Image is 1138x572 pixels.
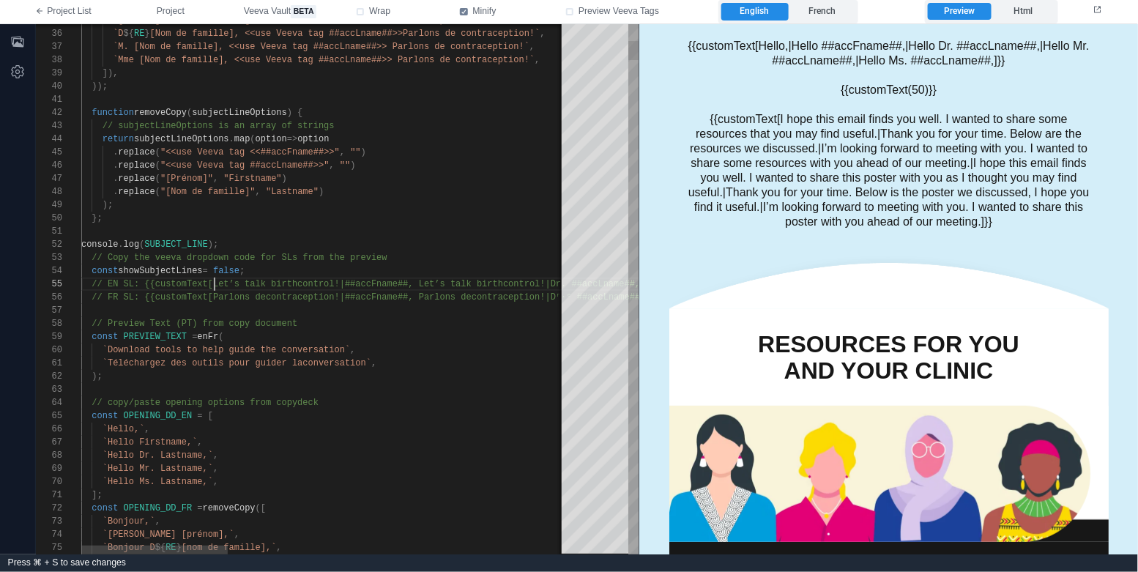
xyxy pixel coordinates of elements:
[473,5,497,18] span: Minify
[36,159,62,172] div: 46
[36,489,62,502] div: 71
[150,29,403,39] span: [Nom de famille], <<use Veeva tag ##accLname##>>
[36,251,62,264] div: 53
[218,332,223,342] span: (
[134,29,144,39] span: RE
[208,411,213,421] span: [
[176,543,182,553] span: }
[355,253,387,263] span: review
[36,80,62,93] div: 40
[160,147,340,157] span: "<<use Veeva tag <<##accFname##>>"
[36,304,62,317] div: 57
[36,225,62,238] div: 51
[36,409,62,423] div: 65
[287,108,292,118] span: )
[113,187,118,197] span: .
[155,174,160,184] span: (
[192,108,287,118] span: subjectLineOptions
[213,464,218,474] span: ,
[529,42,535,52] span: ,
[92,503,118,513] span: const
[36,502,62,515] div: 72
[36,27,62,40] div: 36
[103,68,119,78] span: ]),
[36,396,62,409] div: 64
[36,119,62,133] div: 43
[92,398,319,408] span: // copy/paste opening options from copydeck
[113,55,376,65] span: `Mme [Nom de famille], <<use Veeva tag ##accLname#
[92,266,118,276] span: const
[639,24,1138,554] iframe: preview
[92,279,297,289] span: // EN SL: {{customText[Let’s talk birth
[103,437,198,447] span: `Hello Firstname,`
[36,383,62,396] div: 63
[103,200,113,210] span: );
[472,292,704,302] span: contraception!|Dʳ·ᵉ ##accLname##, Parlons de
[36,185,62,198] div: 48
[155,160,160,171] span: (
[213,477,218,487] span: ,
[144,424,149,434] span: ,
[36,357,62,370] div: 61
[36,317,62,330] div: 58
[340,160,350,171] span: ""
[36,291,62,304] div: 56
[291,5,316,18] span: beta
[155,516,160,527] span: ,
[208,239,218,250] span: );
[223,174,281,184] span: "Firstname"
[92,213,102,223] span: };
[144,29,149,39] span: }
[124,411,193,421] span: OPENING_DD_EN
[103,121,335,131] span: // subjectLineOptions is an array of strings
[36,343,62,357] div: 60
[36,53,62,67] div: 38
[113,42,376,52] span: `M. [Nom de famille], <<use Veeva tag ##accLname##
[118,147,155,157] span: replace
[234,134,250,144] span: map
[36,370,62,383] div: 62
[124,29,134,39] span: ${
[160,187,256,197] span: "[Nom de famille]"
[103,358,303,368] span: `Téléchargez des outils pour guider la
[256,134,287,144] span: option
[203,503,256,513] span: removeCopy
[81,239,118,250] span: console
[376,55,535,65] span: #>> Parlons de contraception!`
[36,212,62,225] div: 50
[266,187,319,197] span: "Lastname"
[36,133,62,146] div: 44
[124,503,193,513] span: OPENING_DD_FR
[124,239,140,250] span: log
[503,279,730,289] span: control!|Dr. ##accLname##, Let’s talk birth
[134,134,229,144] span: subjectLineOptions
[229,134,234,144] span: .
[266,292,472,302] span: contraception!|##accFname##, Parlons de
[579,5,659,18] span: Preview Veeva Tags
[297,134,329,144] span: option
[139,239,144,250] span: (
[36,106,62,119] div: 42
[113,174,118,184] span: .
[160,174,213,184] span: "[Prénom]"
[256,503,266,513] span: ([
[103,450,213,461] span: `Hello Dr. Lastname,`
[182,543,277,553] span: [nom de famille],`
[36,93,62,106] div: 41
[36,475,62,489] div: 70
[155,543,166,553] span: ${
[92,411,118,421] span: const
[103,134,134,144] span: return
[350,160,355,171] span: )
[297,279,503,289] span: control!|##accFname##, Let’s talk birth
[213,174,218,184] span: ,
[103,543,155,553] span: `Bonjour D
[92,490,102,500] span: ];
[403,29,540,39] span: Parlons de contraception!`
[36,238,62,251] div: 52
[160,160,329,171] span: "<<use Veeva tag ##accLname##>>"
[92,253,355,263] span: // Copy the veeva dropdown code for SLs from the p
[155,187,160,197] span: (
